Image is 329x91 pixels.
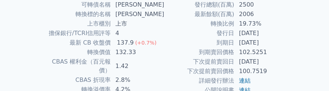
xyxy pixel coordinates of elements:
[44,19,111,29] td: 上市櫃別
[44,57,111,75] td: CBAS 權利金（百元報價）
[234,48,285,57] td: 102.5251
[234,29,285,38] td: [DATE]
[234,19,285,29] td: 19.73%
[164,10,234,19] td: 最新餘額(百萬)
[164,29,234,38] td: 發行日
[44,48,111,57] td: 轉換價值
[292,56,329,91] div: 聊天小工具
[164,57,234,67] td: 下次提前賣回日
[111,29,164,38] td: 4
[164,76,234,86] td: 詳細發行辦法
[234,38,285,48] td: [DATE]
[234,67,285,76] td: 100.7519
[111,48,164,57] td: 132.33
[111,19,164,29] td: 上市
[44,10,111,19] td: 轉換標的名稱
[44,75,111,85] td: CBAS 折現率
[111,57,164,75] td: 1.42
[234,10,285,19] td: 2006
[115,38,135,47] div: 137.9
[164,19,234,29] td: 轉換比例
[135,40,156,46] span: (+0.7%)
[164,48,234,57] td: 到期賣回價格
[239,77,251,84] a: 連結
[44,29,111,38] td: 擔保銀行/TCRI信用評等
[44,38,111,48] td: 最新 CB 收盤價
[111,10,164,19] td: [PERSON_NAME]
[164,38,234,48] td: 到期日
[234,57,285,67] td: [DATE]
[164,67,234,76] td: 下次提前賣回價格
[111,75,164,85] td: 2.8%
[292,56,329,91] iframe: Chat Widget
